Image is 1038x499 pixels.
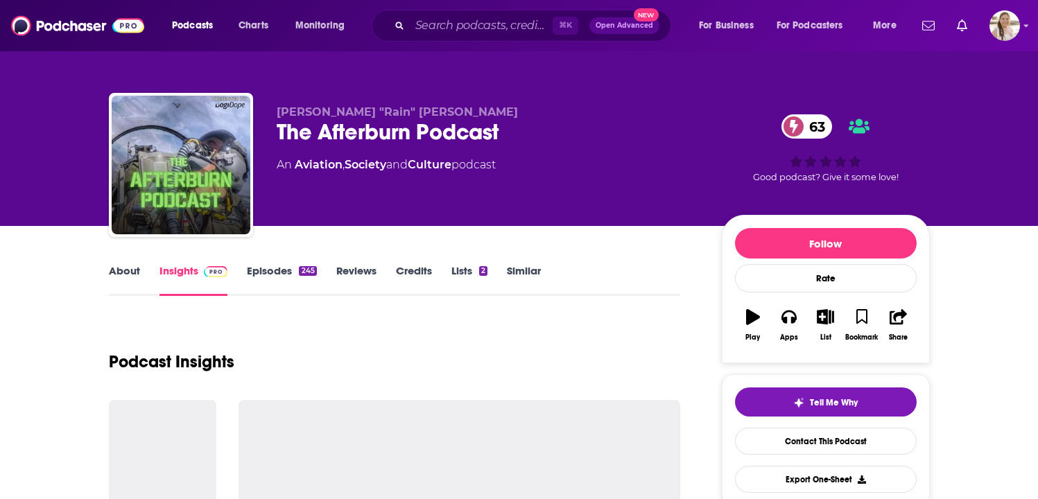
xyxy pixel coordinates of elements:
[451,264,487,296] a: Lists2
[889,333,908,342] div: Share
[479,266,487,276] div: 2
[735,428,917,455] a: Contact This Podcast
[634,8,659,21] span: New
[880,300,916,350] button: Share
[753,172,899,182] span: Good podcast? Give it some love!
[807,300,843,350] button: List
[286,15,363,37] button: open menu
[109,264,140,296] a: About
[780,333,798,342] div: Apps
[172,16,213,35] span: Podcasts
[873,16,897,35] span: More
[745,333,760,342] div: Play
[408,158,451,171] a: Culture
[109,351,234,372] h1: Podcast Insights
[385,10,684,42] div: Search podcasts, credits, & more...
[277,105,518,119] span: [PERSON_NAME] "Rain" [PERSON_NAME]
[396,264,432,296] a: Credits
[410,15,553,37] input: Search podcasts, credits, & more...
[204,266,228,277] img: Podchaser Pro
[795,114,832,139] span: 63
[699,16,754,35] span: For Business
[596,22,653,29] span: Open Advanced
[239,16,268,35] span: Charts
[771,300,807,350] button: Apps
[507,264,541,296] a: Similar
[735,228,917,259] button: Follow
[336,264,377,296] a: Reviews
[299,266,316,276] div: 245
[689,15,771,37] button: open menu
[820,333,831,342] div: List
[230,15,277,37] a: Charts
[553,17,578,35] span: ⌘ K
[989,10,1020,41] button: Show profile menu
[735,466,917,493] button: Export One-Sheet
[845,333,878,342] div: Bookmark
[768,15,863,37] button: open menu
[112,96,250,234] img: The Afterburn Podcast
[386,158,408,171] span: and
[159,264,228,296] a: InsightsPodchaser Pro
[777,16,843,35] span: For Podcasters
[863,15,914,37] button: open menu
[989,10,1020,41] span: Logged in as acquavie
[844,300,880,350] button: Bookmark
[810,397,858,408] span: Tell Me Why
[722,105,930,191] div: 63Good podcast? Give it some love!
[989,10,1020,41] img: User Profile
[781,114,832,139] a: 63
[735,300,771,350] button: Play
[277,157,496,173] div: An podcast
[295,16,345,35] span: Monitoring
[295,158,343,171] a: Aviation
[11,12,144,39] img: Podchaser - Follow, Share and Rate Podcasts
[735,264,917,292] div: Rate
[343,158,345,171] span: ,
[345,158,386,171] a: Society
[589,17,659,34] button: Open AdvancedNew
[735,387,917,417] button: tell me why sparkleTell Me Why
[917,14,940,37] a: Show notifications dropdown
[951,14,973,37] a: Show notifications dropdown
[162,15,231,37] button: open menu
[793,397,804,408] img: tell me why sparkle
[247,264,316,296] a: Episodes245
